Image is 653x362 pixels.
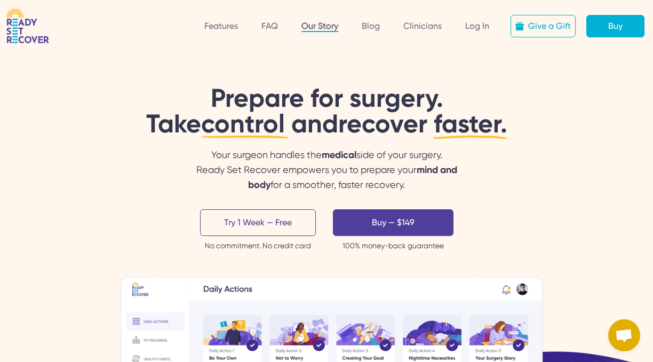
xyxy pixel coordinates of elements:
[146,111,507,137] div: Take and
[528,20,571,33] div: Give a Gift
[608,319,640,351] div: Open chat
[6,9,49,44] img: RSR
[182,162,471,192] div: Ready Set Recover empowers you to prepare your for a smoother, faster recovery.
[182,147,471,192] div: Your surgeon handles the side of your surgery.
[338,108,507,139] span: recover faster.
[343,240,444,251] div: 100% money-back guarantee
[322,149,356,161] span: medical
[333,209,453,236] a: Buy — $149
[205,240,311,251] div: No commitment. No credit card
[403,21,442,31] a: Clinicians
[433,131,509,144] img: Line2
[301,21,338,32] a: Our Story
[200,209,316,236] a: Try 1 Week — Free
[608,20,623,33] div: Buy
[511,15,576,37] a: Give a Gift
[201,108,291,139] span: control
[146,85,507,137] h1: Prepare for surgery.
[261,21,278,31] a: FAQ
[201,135,291,139] img: Line1
[204,21,238,31] a: Features
[465,21,489,31] a: Log In
[362,21,380,31] a: Blog
[586,15,644,37] a: Buy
